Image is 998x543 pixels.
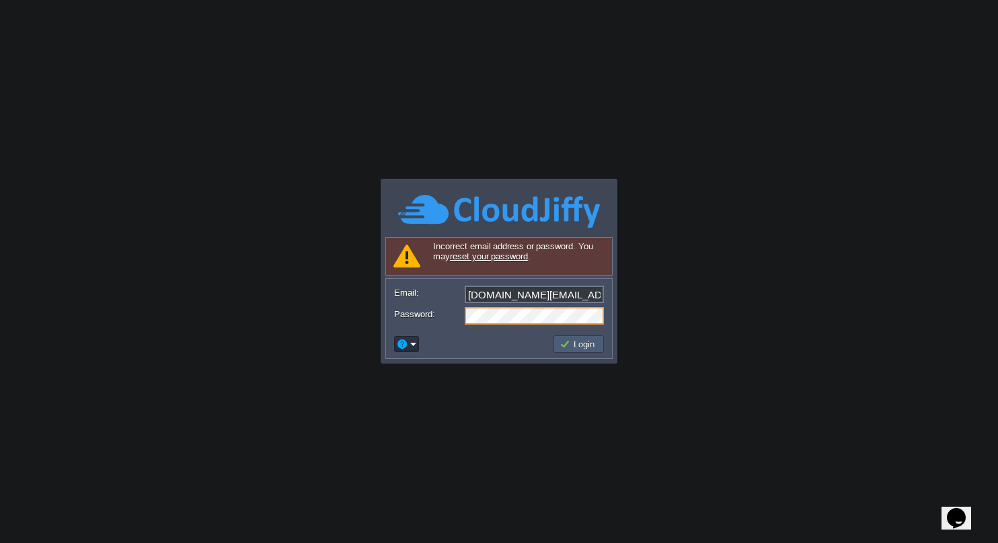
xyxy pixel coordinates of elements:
[942,489,985,530] iframe: chat widget
[560,338,599,350] button: Login
[394,286,463,300] label: Email:
[450,251,528,261] a: reset your password
[385,237,613,276] div: Incorrect email address or password. You may .
[394,307,463,321] label: Password:
[398,193,600,230] img: CloudJiffy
